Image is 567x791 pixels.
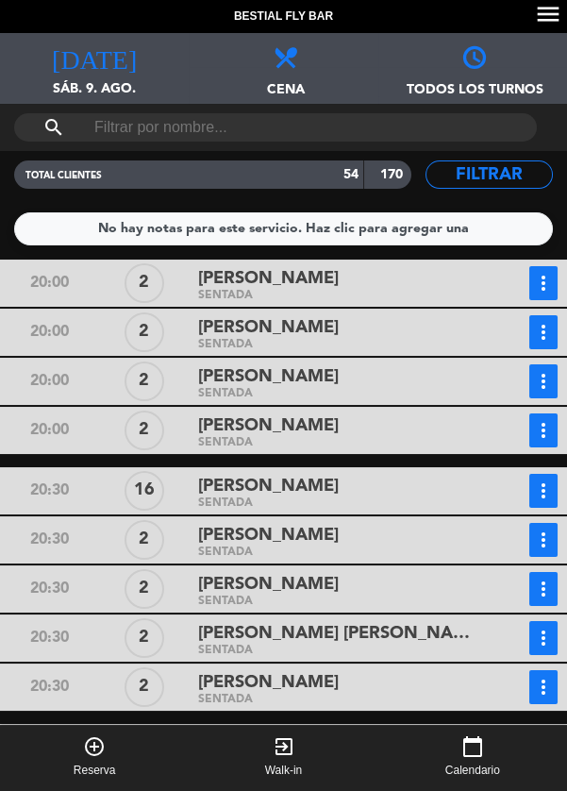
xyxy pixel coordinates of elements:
[198,363,339,391] span: [PERSON_NAME]
[2,315,97,349] div: 20:00
[529,621,558,655] button: more_vert
[74,762,116,781] span: Reserva
[2,266,97,300] div: 20:00
[529,266,558,300] button: more_vert
[529,474,558,508] button: more_vert
[125,312,164,352] div: 2
[529,413,558,447] button: more_vert
[125,411,164,450] div: 2
[532,419,555,442] i: more_vert
[198,314,339,342] span: [PERSON_NAME]
[92,113,459,142] input: Filtrar por nombre...
[198,548,470,557] div: SENTADA
[529,670,558,704] button: more_vert
[445,762,500,781] span: Calendario
[461,735,484,758] i: calendar_today
[83,735,106,758] i: add_circle_outline
[532,578,555,600] i: more_vert
[532,676,555,698] i: more_vert
[198,597,470,606] div: SENTADA
[25,171,102,180] span: TOTAL CLIENTES
[198,620,470,648] span: [PERSON_NAME] [PERSON_NAME]
[198,412,339,440] span: [PERSON_NAME]
[198,647,470,655] div: SENTADA
[532,370,555,393] i: more_vert
[529,572,558,606] button: more_vert
[425,160,553,189] button: Filtrar
[532,627,555,649] i: more_vert
[198,669,339,697] span: [PERSON_NAME]
[2,474,97,508] div: 20:30
[265,762,303,781] span: Walk-in
[198,473,339,500] span: [PERSON_NAME]
[198,439,470,447] div: SENTADA
[2,621,97,655] div: 20:30
[198,522,339,549] span: [PERSON_NAME]
[2,572,97,606] div: 20:30
[125,569,164,609] div: 2
[529,364,558,398] button: more_vert
[98,218,469,240] div: No hay notas para este servicio. Haz clic para agregar una
[343,168,359,181] strong: 54
[198,265,339,293] span: [PERSON_NAME]
[198,292,470,300] div: SENTADA
[198,571,339,598] span: [PERSON_NAME]
[125,520,164,560] div: 2
[2,523,97,557] div: 20:30
[532,321,555,344] i: more_vert
[532,272,555,295] i: more_vert
[198,390,470,398] div: SENTADA
[198,499,470,508] div: SENTADA
[378,725,567,791] button: calendar_todayCalendario
[125,263,164,303] div: 2
[532,529,555,551] i: more_vert
[52,42,137,69] i: [DATE]
[532,480,555,502] i: more_vert
[234,8,333,26] span: Bestial Fly Bar
[125,667,164,707] div: 2
[125,471,164,511] div: 16
[198,696,470,704] div: SENTADA
[380,168,407,181] strong: 170
[189,725,377,791] button: exit_to_appWalk-in
[42,116,65,139] i: search
[2,413,97,447] div: 20:00
[125,618,164,658] div: 2
[529,315,558,349] button: more_vert
[2,364,97,398] div: 20:00
[529,523,558,557] button: more_vert
[198,341,470,349] div: SENTADA
[272,735,294,758] i: exit_to_app
[2,670,97,704] div: 20:30
[125,362,164,401] div: 2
